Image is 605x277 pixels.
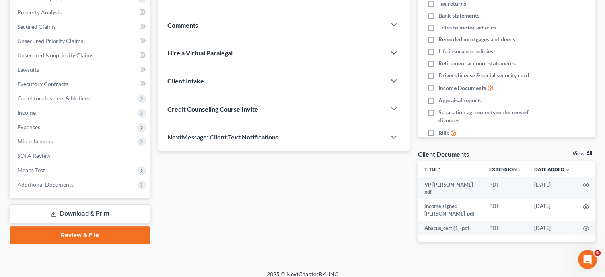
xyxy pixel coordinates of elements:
[11,20,150,34] a: Secured Claims
[18,95,90,102] span: Codebtors Insiders & Notices
[18,167,45,173] span: Means Test
[10,204,150,223] a: Download & Print
[11,48,150,63] a: Unsecured Nonpriority Claims
[18,152,51,159] span: SOFA Review
[578,250,597,269] iframe: Intercom live chat
[534,166,570,172] a: Date Added expand_more
[565,167,570,172] i: expand_more
[167,105,258,113] span: Credit Counseling Course Invite
[10,226,150,244] a: Review & File
[18,66,39,73] span: Lawsuits
[11,34,150,48] a: Unsecured Priority Claims
[483,199,528,221] td: PDF
[424,166,441,172] a: Titleunfold_more
[489,166,521,172] a: Extensionunfold_more
[483,177,528,199] td: PDF
[18,52,93,59] span: Unsecured Nonpriority Claims
[11,77,150,91] a: Executory Contracts
[18,81,68,87] span: Executory Contracts
[18,9,62,16] span: Property Analysis
[18,138,53,145] span: Miscellaneous
[418,199,483,221] td: income signed [PERSON_NAME]-pdf
[438,84,486,92] span: Income Documents
[438,129,449,137] span: Bills
[528,221,576,235] td: [DATE]
[167,21,198,29] span: Comments
[483,221,528,235] td: PDF
[11,63,150,77] a: Lawsuits
[438,108,544,124] span: Separation agreements or decrees of divorces
[438,59,516,67] span: Retirement account statements
[528,177,576,199] td: [DATE]
[18,109,36,116] span: Income
[438,12,479,20] span: Bank statements
[18,37,83,44] span: Unsecured Priority Claims
[438,24,496,31] span: Titles to motor vehicles
[11,5,150,20] a: Property Analysis
[418,177,483,199] td: VP [PERSON_NAME]-pdf
[438,71,529,79] span: Drivers license & social security card
[572,151,592,157] a: View All
[436,167,441,172] i: unfold_more
[18,181,74,188] span: Additional Documents
[418,221,483,235] td: Abacus_cert (1)-pdf
[438,35,515,43] span: Recorded mortgages and deeds
[517,167,521,172] i: unfold_more
[167,133,278,141] span: NextMessage: Client Text Notifications
[11,149,150,163] a: SOFA Review
[18,124,40,130] span: Expenses
[18,23,56,30] span: Secured Claims
[167,49,233,57] span: Hire a Virtual Paralegal
[594,250,601,256] span: 4
[167,77,204,84] span: Client Intake
[438,47,493,55] span: Life insurance policies
[438,96,482,104] span: Appraisal reports
[418,150,469,158] div: Client Documents
[528,199,576,221] td: [DATE]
